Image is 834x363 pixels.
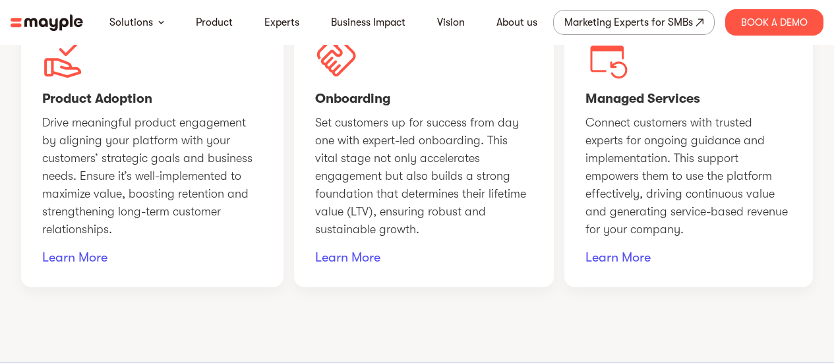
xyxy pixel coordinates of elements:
h4: Onboarding [315,91,533,107]
div: Book A Demo [725,9,823,36]
p: Connect customers with trusted experts for ongoing guidance and implementation. This support empo... [585,114,792,238]
p: Drive meaningful product engagement by aligning your platform with your customers’ strategic goal... [42,114,262,238]
a: Product [196,14,233,30]
a: Marketing Experts for SMBs [553,10,715,35]
h4: Managed Services [585,91,792,107]
a: About us [496,14,537,30]
a: Business Impact [331,14,405,30]
a: Vision [437,14,465,30]
a: Solutions [109,14,153,30]
a: Learn More [42,249,262,266]
h4: Product Adoption [42,91,262,107]
p: Set customers up for success from day one with expert-led onboarding. This vital stage not only a... [315,114,533,238]
a: Experts [264,14,299,30]
a: Learn More [585,249,792,266]
div: Marketing Experts for SMBs [564,13,693,32]
a: Learn More [315,249,533,266]
img: arrow-down [158,20,164,24]
img: mayple-logo [11,14,83,31]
